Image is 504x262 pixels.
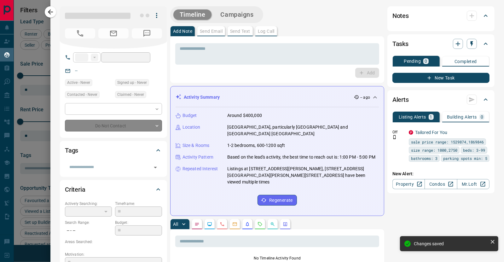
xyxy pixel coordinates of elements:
[415,130,447,135] a: Tailored For You
[182,124,200,131] p: Location
[392,179,425,189] a: Property
[65,201,112,207] p: Actively Searching:
[392,11,409,21] h2: Notes
[173,29,192,33] p: Add Note
[65,143,162,158] div: Tags
[214,9,260,20] button: Campaigns
[258,195,297,206] button: Regenerate
[182,154,213,160] p: Activity Pattern
[65,182,162,197] div: Criteria
[227,142,285,149] p: 1-2 bedrooms, 600-1200 sqft
[207,222,212,227] svg: Lead Browsing Activity
[443,155,487,161] span: parking spots min: 5
[455,59,477,64] p: Completed
[463,147,485,153] span: beds: 3-99
[392,8,490,23] div: Notes
[227,166,379,185] p: Listings at [STREET_ADDRESS][PERSON_NAME], [STREET_ADDRESS][GEOGRAPHIC_DATA][PERSON_NAME][STREET_...
[411,147,457,153] span: size range: 1800,2750
[392,39,408,49] h2: Tasks
[115,220,162,225] p: Budget:
[392,36,490,51] div: Tasks
[220,222,225,227] svg: Calls
[392,95,409,105] h2: Alerts
[151,163,160,172] button: Open
[182,166,218,172] p: Repeated Interest
[360,95,370,100] p: -- ago
[65,220,112,225] p: Search Range:
[425,179,457,189] a: Condos
[132,28,162,38] span: No Number
[430,115,432,119] p: 1
[194,222,200,227] svg: Notes
[411,155,437,161] span: bathrooms: 3
[425,59,427,63] p: 0
[481,115,483,119] p: 0
[67,79,90,86] span: Active - Never
[182,112,197,119] p: Budget
[227,112,262,119] p: Around $400,000
[67,91,97,98] span: Contacted - Never
[75,68,78,73] a: --
[392,92,490,107] div: Alerts
[258,222,263,227] svg: Requests
[176,91,379,103] div: Activity Summary-- ago
[115,201,162,207] p: Timeframe:
[182,142,210,149] p: Size & Rooms
[457,179,490,189] a: Mr.Loft
[175,255,379,261] p: No Timeline Activity Found
[117,91,144,98] span: Claimed - Never
[173,9,212,20] button: Timeline
[283,222,288,227] svg: Agent Actions
[227,124,379,137] p: [GEOGRAPHIC_DATA], particularly [GEOGRAPHIC_DATA] and [GEOGRAPHIC_DATA] [GEOGRAPHIC_DATA]
[392,73,490,83] button: New Task
[65,28,95,38] span: No Number
[65,184,85,195] h2: Criteria
[409,130,413,135] div: property.ca
[447,115,477,119] p: Building Alerts
[404,59,421,63] p: Pending
[392,171,490,177] p: New Alert:
[227,154,375,160] p: Based on the lead's activity, the best time to reach out is: 1:00 PM - 5:00 PM
[270,222,275,227] svg: Opportunities
[399,115,426,119] p: Listing Alerts
[411,139,484,145] span: sale price range: 1529874,1869846
[392,129,405,135] p: Off
[392,135,397,139] svg: Push Notification Only
[184,94,220,101] p: Activity Summary
[65,252,162,257] p: Motivation:
[65,239,162,245] p: Areas Searched:
[245,222,250,227] svg: Listing Alerts
[414,241,488,246] div: Changes saved
[232,222,237,227] svg: Emails
[65,120,162,131] div: Do Not Contact
[117,79,147,86] span: Signed up - Never
[173,222,178,226] p: All
[65,225,112,236] p: -- - --
[65,145,78,155] h2: Tags
[98,28,129,38] span: No Email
